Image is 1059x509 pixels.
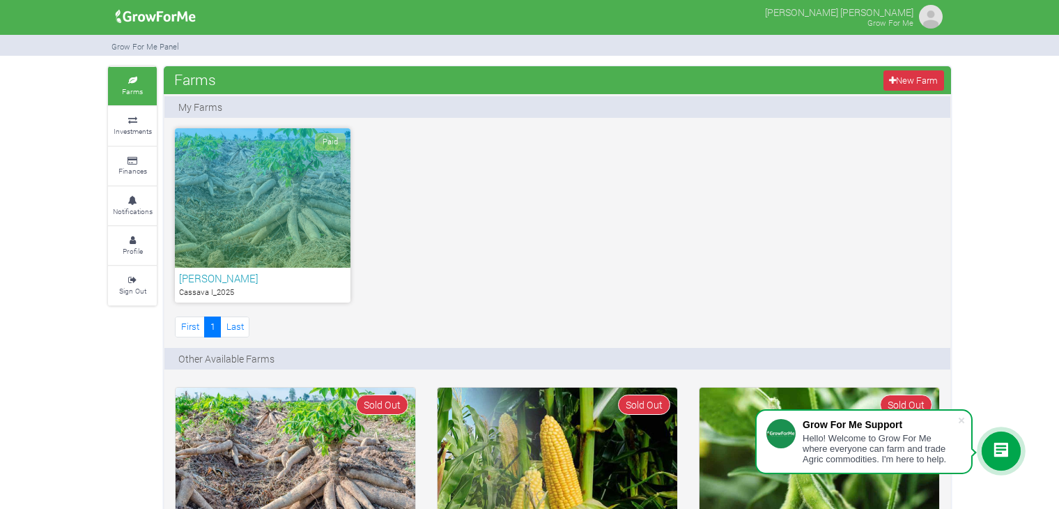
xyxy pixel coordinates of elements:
[220,317,249,337] a: Last
[114,126,152,136] small: Investments
[803,433,957,464] div: Hello! Welcome to Grow For Me where everyone can farm and trade Agric commodities. I'm here to help.
[803,419,957,430] div: Grow For Me Support
[108,266,157,305] a: Sign Out
[111,41,179,52] small: Grow For Me Panel
[179,272,346,284] h6: [PERSON_NAME]
[867,17,913,28] small: Grow For Me
[356,395,408,415] span: Sold Out
[880,395,932,415] span: Sold Out
[175,317,249,337] nav: Page Navigation
[122,86,143,96] small: Farms
[175,317,205,337] a: First
[204,317,221,337] a: 1
[108,187,157,225] a: Notifications
[111,3,201,31] img: growforme image
[123,246,143,256] small: Profile
[119,286,146,296] small: Sign Out
[315,133,346,151] span: Paid
[113,206,153,216] small: Notifications
[108,147,157,185] a: Finances
[883,70,944,91] a: New Farm
[178,351,275,366] p: Other Available Farms
[178,100,222,114] p: My Farms
[179,287,346,298] p: Cassava I_2025
[108,67,157,105] a: Farms
[175,128,350,303] a: Paid [PERSON_NAME] Cassava I_2025
[765,3,913,20] p: [PERSON_NAME] [PERSON_NAME]
[618,395,670,415] span: Sold Out
[171,66,219,93] span: Farms
[108,227,157,265] a: Profile
[917,3,945,31] img: growforme image
[118,166,147,176] small: Finances
[108,107,157,145] a: Investments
